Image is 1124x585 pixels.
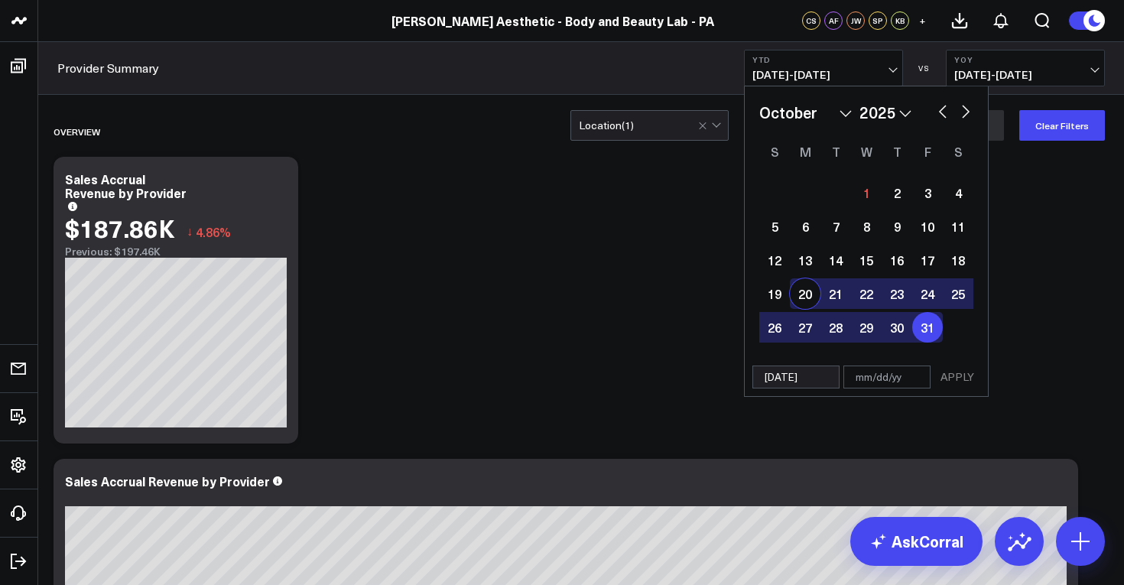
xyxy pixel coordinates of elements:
a: AskCorral [850,517,983,566]
span: [DATE] - [DATE] [954,69,1096,81]
b: YoY [954,55,1096,64]
div: Thursday [882,139,912,164]
a: Provider Summary [57,60,159,76]
button: Clear Filters [1019,110,1105,141]
div: AF [824,11,843,30]
span: ↓ [187,222,193,242]
button: YTD[DATE]-[DATE] [744,50,903,86]
div: SP [869,11,887,30]
div: Saturday [943,139,973,164]
div: JW [846,11,865,30]
button: YoY[DATE]-[DATE] [946,50,1105,86]
span: 4.86% [196,223,231,240]
div: Wednesday [851,139,882,164]
span: [DATE] - [DATE] [752,69,895,81]
div: Previous: $197.46K [65,245,287,258]
div: Friday [912,139,943,164]
div: Monday [790,139,820,164]
div: Sales Accrual Revenue by Provider [65,171,187,201]
div: KB [891,11,909,30]
div: Sunday [759,139,790,164]
button: APPLY [934,366,980,388]
span: + [919,15,926,26]
div: CS [802,11,820,30]
input: mm/dd/yy [752,366,840,388]
div: Tuesday [820,139,851,164]
div: $187.86K [65,214,175,242]
div: VS [911,63,938,73]
a: [PERSON_NAME] Aesthetic - Body and Beauty Lab - PA [391,12,714,29]
div: Location ( 1 ) [579,119,634,132]
div: Sales Accrual Revenue by Provider [65,473,270,489]
button: + [913,11,931,30]
b: YTD [752,55,895,64]
div: Overview [54,114,100,149]
input: mm/dd/yy [843,366,931,388]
